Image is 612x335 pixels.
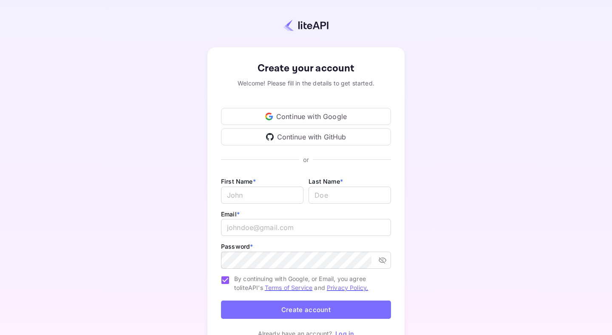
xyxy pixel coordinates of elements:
a: Privacy Policy. [327,284,368,291]
label: Last Name [309,178,343,185]
button: Create account [221,301,391,319]
a: Terms of Service [265,284,312,291]
div: Continue with Google [221,108,391,125]
label: First Name [221,178,256,185]
div: Continue with GitHub [221,128,391,145]
label: Password [221,243,253,250]
label: Email [221,210,240,218]
button: toggle password visibility [375,253,390,268]
div: Welcome! Please fill in the details to get started. [221,79,391,88]
input: John [221,187,303,204]
div: Create your account [221,61,391,76]
img: liteapi [283,19,329,31]
input: Doe [309,187,391,204]
input: johndoe@gmail.com [221,219,391,236]
span: By continuing with Google, or Email, you agree to liteAPI's and [234,274,384,292]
